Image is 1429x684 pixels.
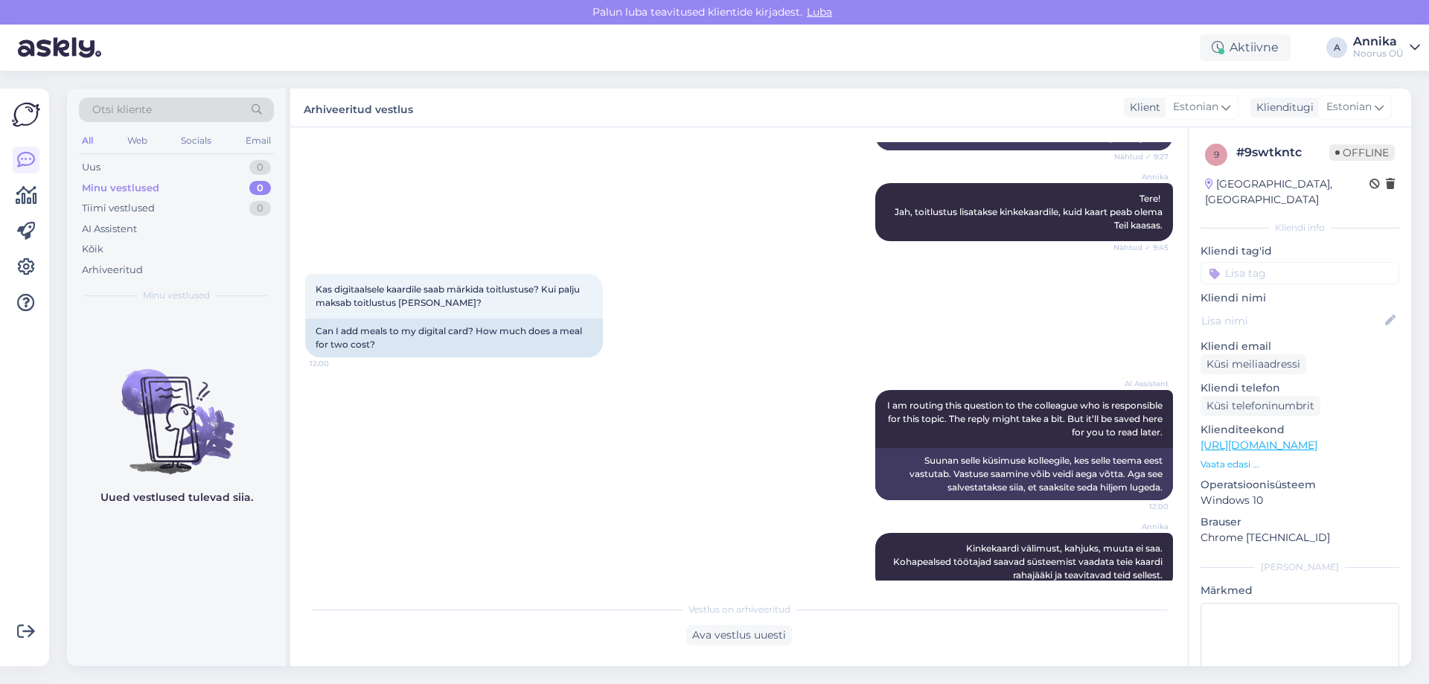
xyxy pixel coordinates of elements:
[1250,100,1314,115] div: Klienditugi
[1353,36,1404,48] div: Annika
[100,490,253,505] p: Uued vestlused tulevad siia.
[143,289,210,302] span: Minu vestlused
[1201,514,1399,530] p: Brauser
[1201,262,1399,284] input: Lisa tag
[802,5,837,19] span: Luba
[67,342,286,476] img: No chats
[1201,339,1399,354] p: Kliendi email
[310,358,365,369] span: 12:00
[895,193,1165,231] span: Tere! Jah, toitlustus lisatakse kinkekaardile, kuid kaart peab olema Teil kaasas.
[1201,380,1399,396] p: Kliendi telefon
[887,400,1165,438] span: I am routing this question to the colleague who is responsible for this topic. The reply might ta...
[1201,560,1399,574] div: [PERSON_NAME]
[1201,422,1399,438] p: Klienditeekond
[305,319,603,357] div: Can I add meals to my digital card? How much does a meal for two cost?
[1236,144,1329,162] div: # 9swtkntc
[1113,378,1169,389] span: AI Assistent
[1113,242,1169,253] span: Nähtud ✓ 9:45
[1353,36,1420,60] a: AnnikaNoorus OÜ
[82,160,100,175] div: Uus
[1201,438,1317,452] a: [URL][DOMAIN_NAME]
[249,160,271,175] div: 0
[893,543,1165,581] span: Kinkekaardi välimust, kahjuks, muuta ei saa. Kohapealsed töötajad saavad süsteemist vaadata teie ...
[1201,354,1306,374] div: Küsi meiliaadressi
[1124,100,1160,115] div: Klient
[688,603,790,616] span: Vestlus on arhiveeritud
[1201,477,1399,493] p: Operatsioonisüsteem
[1329,144,1395,161] span: Offline
[686,625,792,645] div: Ava vestlus uuesti
[1201,290,1399,306] p: Kliendi nimi
[12,100,40,129] img: Askly Logo
[304,98,413,118] label: Arhiveeritud vestlus
[1200,34,1291,61] div: Aktiivne
[82,181,159,196] div: Minu vestlused
[1173,99,1218,115] span: Estonian
[1201,313,1382,329] input: Lisa nimi
[92,102,152,118] span: Otsi kliente
[1201,221,1399,234] div: Kliendi info
[82,242,103,257] div: Kõik
[1113,501,1169,512] span: 12:00
[1113,151,1169,162] span: Nähtud ✓ 9:27
[1214,149,1219,160] span: 9
[79,131,96,150] div: All
[178,131,214,150] div: Socials
[1201,583,1399,598] p: Märkmed
[1201,243,1399,259] p: Kliendi tag'id
[1326,99,1372,115] span: Estonian
[1201,396,1320,416] div: Küsi telefoninumbrit
[1326,37,1347,58] div: A
[82,201,155,216] div: Tiimi vestlused
[82,263,143,278] div: Arhiveeritud
[1201,458,1399,471] p: Vaata edasi ...
[249,201,271,216] div: 0
[1353,48,1404,60] div: Noorus OÜ
[249,181,271,196] div: 0
[1201,493,1399,508] p: Windows 10
[1113,521,1169,532] span: Annika
[316,284,582,308] span: Kas digitaalsele kaardile saab märkida toitlustuse? Kui palju maksab toitlustus [PERSON_NAME]?
[875,448,1173,500] div: Suunan selle küsimuse kolleegile, kes selle teema eest vastutab. Vastuse saamine võib veidi aega ...
[1113,171,1169,182] span: Annika
[1205,176,1369,208] div: [GEOGRAPHIC_DATA], [GEOGRAPHIC_DATA]
[82,222,137,237] div: AI Assistent
[1201,530,1399,546] p: Chrome [TECHNICAL_ID]
[243,131,274,150] div: Email
[124,131,150,150] div: Web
